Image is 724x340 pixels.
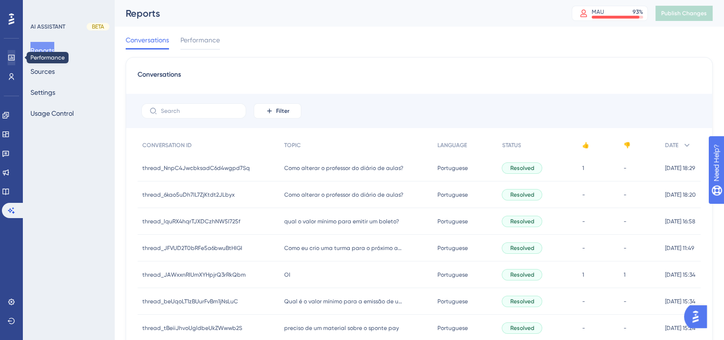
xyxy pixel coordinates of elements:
[624,164,626,172] span: -
[437,218,468,225] span: Portuguese
[284,218,399,225] span: qual o valor mínimo para emitir um boleto?
[665,271,695,279] span: [DATE] 15:34
[284,271,290,279] span: OI
[142,141,192,149] span: CONVERSATION ID
[142,324,242,332] span: thread_tBeiiJhvoUgldbeUkZWwwb2S
[624,324,626,332] span: -
[437,191,468,199] span: Portuguese
[665,244,694,252] span: [DATE] 11:49
[276,107,289,115] span: Filter
[510,298,534,305] span: Resolved
[180,34,220,46] span: Performance
[142,244,242,252] span: thread_JFVUD2T0bRFe5a6bwuBtHIGI
[284,141,301,149] span: TOPIC
[582,271,584,279] span: 1
[582,244,585,252] span: -
[510,191,534,199] span: Resolved
[161,108,238,114] input: Search
[510,324,534,332] span: Resolved
[284,244,403,252] span: Como eu crio uma turma para o próximo ano letivo?
[510,218,534,225] span: Resolved
[624,141,631,149] span: 👎
[582,298,585,305] span: -
[437,271,468,279] span: Portuguese
[661,10,707,17] span: Publish Changes
[142,298,238,305] span: thread_beUqoLT1zBUurFvBm1jNsLuC
[665,191,696,199] span: [DATE] 18:20
[665,218,695,225] span: [DATE] 16:58
[142,164,250,172] span: thread_NnpC4JwcbksadC6d4wgpd7Sq
[582,141,589,149] span: 👍
[30,84,55,101] button: Settings
[582,164,584,172] span: 1
[30,105,74,122] button: Usage Control
[437,298,468,305] span: Portuguese
[624,218,626,225] span: -
[437,324,468,332] span: Portuguese
[624,244,626,252] span: -
[87,23,109,30] div: BETA
[582,218,585,225] span: -
[582,191,585,199] span: -
[665,324,695,332] span: [DATE] 15:24
[254,103,301,119] button: Filter
[510,244,534,252] span: Resolved
[592,8,604,16] div: MAU
[126,7,548,20] div: Reports
[624,191,626,199] span: -
[684,302,713,331] iframe: UserGuiding AI Assistant Launcher
[30,63,55,80] button: Sources
[30,23,65,30] div: AI ASSISTANT
[284,298,403,305] span: Qual é o valor mínimo para a emissão de um boleto no Sponte Pay?
[22,2,60,14] span: Need Help?
[633,8,643,16] div: 93 %
[142,218,240,225] span: thread_lquRX4hqrTJXDCzhNW5I725f
[126,34,169,46] span: Conversations
[138,69,181,86] span: Conversations
[142,191,235,199] span: thread_6kao5uDh7lL7ZjKtdt2JLbyx
[624,298,626,305] span: -
[284,164,403,172] span: Como alterar o professor do diário de aulas?
[437,164,468,172] span: Portuguese
[665,164,695,172] span: [DATE] 18:29
[582,324,585,332] span: -
[510,271,534,279] span: Resolved
[284,324,399,332] span: preciso de um material sobre o sponte pay
[502,141,521,149] span: STATUS
[655,6,713,21] button: Publish Changes
[142,271,246,279] span: thread_JAWxxnRIUmXYHpjrQ3rRkQbm
[665,141,678,149] span: DATE
[437,244,468,252] span: Portuguese
[284,191,403,199] span: Como alterar o professor do diário de aulas?
[624,271,625,279] span: 1
[510,164,534,172] span: Resolved
[30,42,54,59] button: Reports
[437,141,467,149] span: LANGUAGE
[665,298,695,305] span: [DATE] 15:34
